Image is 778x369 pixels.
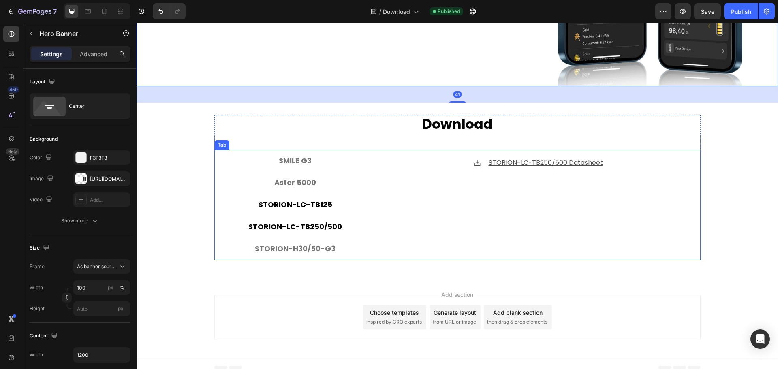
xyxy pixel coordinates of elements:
p: STORION-LC-TB250/500 [112,198,205,211]
iframe: Design area [137,23,778,369]
div: [URL][DOMAIN_NAME] [90,175,128,183]
div: px [108,284,113,291]
div: Undo/Redo [153,3,186,19]
p: Aster 5000 [138,154,180,166]
strong: Download [286,92,356,111]
p: 7 [53,6,57,16]
label: Width [30,284,43,291]
span: inspired by CRO experts [230,296,285,303]
span: Add section [301,268,340,276]
input: px [73,301,130,316]
div: Color [30,152,53,163]
div: Add... [90,196,128,204]
button: As banner source [73,259,130,274]
label: Frame [30,263,45,270]
button: Publish [724,3,758,19]
div: Open Intercom Messenger [750,329,770,349]
span: from URL or image [296,296,340,303]
span: Download [383,7,410,16]
span: px [118,305,124,311]
span: then drag & drop elements [351,296,411,303]
span: Published [438,8,460,15]
div: 450 [8,86,19,93]
span: As banner source [77,263,117,270]
p: Advanced [80,50,107,58]
div: Size [30,243,51,254]
div: Background [30,135,58,143]
p: Settings [40,50,63,58]
button: % [106,283,115,292]
p: Hero Banner [39,29,108,38]
div: Generate layout [297,286,340,294]
input: Auto [74,348,130,362]
div: Tab [79,119,91,126]
div: Add blank section [357,286,406,294]
div: Beta [6,148,19,155]
div: Layout [30,77,57,87]
div: Width [30,351,43,358]
a: STORION-LC-TB250/500 Datasheet [352,135,466,145]
span: Save [701,8,714,15]
div: Choose templates [233,286,282,294]
button: px [117,283,127,292]
p: STORION-H30/50-G3 [118,220,199,232]
div: 41 [317,68,325,75]
div: Publish [731,7,751,16]
div: % [120,284,124,291]
input: px% [73,280,130,295]
div: Center [69,97,118,115]
p: SMILE G3 [142,132,175,145]
div: F3F3F3 [90,154,128,162]
label: Height [30,305,45,312]
button: Show more [30,213,130,228]
div: Show more [61,217,99,225]
div: Content [30,331,59,341]
div: Image [30,173,55,184]
button: Save [694,3,721,19]
span: / [379,7,381,16]
p: STORION-LC-TB125 [122,175,196,188]
div: Video [30,194,54,205]
button: 7 [3,3,60,19]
